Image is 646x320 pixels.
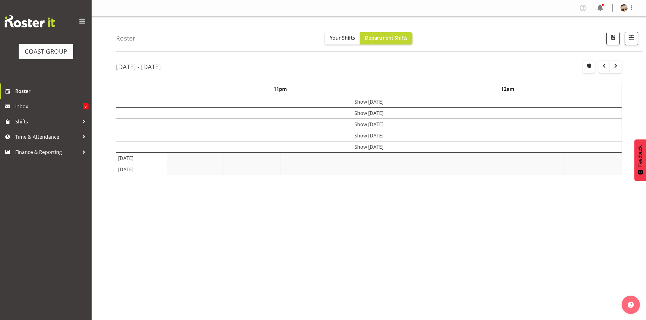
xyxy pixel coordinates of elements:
[116,63,161,71] h2: [DATE] - [DATE]
[15,132,79,141] span: Time & Attendance
[365,34,408,41] span: Department Shifts
[25,47,67,56] div: COAST GROUP
[625,32,638,45] button: Filter Shifts
[330,34,355,41] span: Your Shifts
[5,15,55,27] img: Rosterit website logo
[167,82,394,96] th: 11pm
[325,32,360,44] button: Your Shifts
[628,302,634,308] img: help-xxl-2.png
[15,87,89,96] span: Roster
[116,119,622,130] td: Show [DATE]
[116,107,622,119] td: Show [DATE]
[634,139,646,181] button: Feedback - Show survey
[116,96,622,108] td: Show [DATE]
[116,130,622,141] td: Show [DATE]
[606,32,620,45] button: Download a PDF of the roster according to the set date range.
[83,103,89,109] span: 8
[15,148,79,157] span: Finance & Reporting
[637,145,643,167] span: Feedback
[116,35,136,42] h4: Roster
[116,152,167,164] td: [DATE]
[116,141,622,152] td: Show [DATE]
[116,164,167,175] td: [DATE]
[15,102,83,111] span: Inbox
[360,32,412,44] button: Department Shifts
[15,117,79,126] span: Shifts
[620,4,628,12] img: aof-anujarawat71d0d1c466b097e0dd92e270e9672f26.png
[394,82,622,96] th: 12am
[583,61,595,73] button: Select a specific date within the roster.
